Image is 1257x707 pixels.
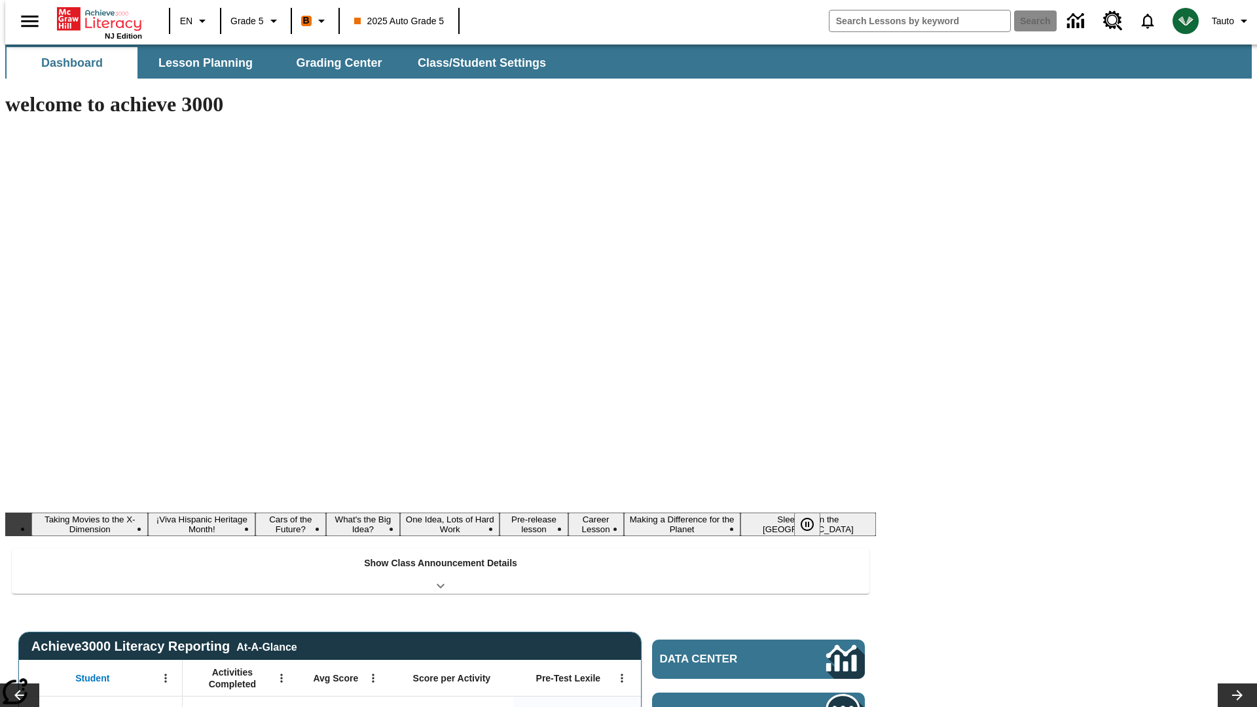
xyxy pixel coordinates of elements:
button: Class/Student Settings [407,47,556,79]
span: Tauto [1212,14,1234,28]
button: Slide 4 What's the Big Idea? [326,513,401,536]
button: Slide 6 Pre-release lesson [500,513,568,536]
button: Open side menu [10,2,49,41]
input: search field [829,10,1010,31]
button: Profile/Settings [1207,9,1257,33]
span: EN [180,14,192,28]
span: B [303,12,310,29]
button: Lesson carousel, Next [1218,683,1257,707]
button: Open Menu [272,668,291,688]
button: Grading Center [274,47,405,79]
span: NJ Edition [105,32,142,40]
span: Pre-Test Lexile [536,672,601,684]
button: Slide 2 ¡Viva Hispanic Heritage Month! [148,513,255,536]
button: Open Menu [156,668,175,688]
span: Activities Completed [189,666,276,690]
p: Show Class Announcement Details [364,556,517,570]
span: 2025 Auto Grade 5 [354,14,445,28]
button: Grade: Grade 5, Select a grade [225,9,287,33]
a: Resource Center, Will open in new tab [1095,3,1131,39]
button: Open Menu [612,668,632,688]
button: Boost Class color is orange. Change class color [296,9,335,33]
div: Home [57,5,142,40]
button: Open Menu [363,668,383,688]
span: Avg Score [313,672,358,684]
button: Select a new avatar [1165,4,1207,38]
button: Slide 5 One Idea, Lots of Hard Work [400,513,500,536]
a: Data Center [1059,3,1095,39]
button: Language: EN, Select a language [174,9,216,33]
span: Score per Activity [413,672,491,684]
a: Data Center [652,640,865,679]
button: Slide 1 Taking Movies to the X-Dimension [31,513,148,536]
h1: welcome to achieve 3000 [5,92,876,117]
span: Data Center [660,653,782,666]
a: Notifications [1131,4,1165,38]
button: Slide 3 Cars of the Future? [255,513,325,536]
div: Pause [794,513,833,536]
div: SubNavbar [5,45,1252,79]
button: Pause [794,513,820,536]
button: Slide 8 Making a Difference for the Planet [624,513,740,536]
button: Dashboard [7,47,137,79]
div: SubNavbar [5,47,558,79]
a: Home [57,6,142,32]
button: Lesson Planning [140,47,271,79]
span: Student [75,672,109,684]
span: Achieve3000 Literacy Reporting [31,639,297,654]
span: Grade 5 [230,14,264,28]
div: Show Class Announcement Details [12,549,869,594]
div: At-A-Glance [236,639,297,653]
button: Slide 9 Sleepless in the Animal Kingdom [740,513,876,536]
img: avatar image [1173,8,1199,34]
button: Slide 7 Career Lesson [568,513,624,536]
